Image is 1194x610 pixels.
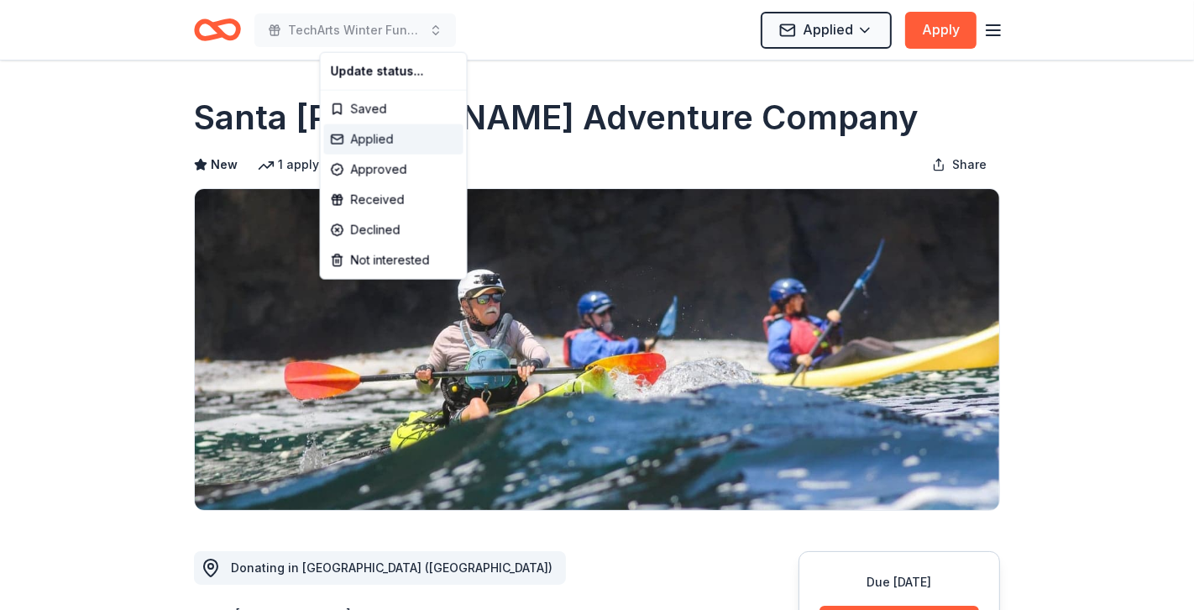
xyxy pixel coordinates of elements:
[324,56,463,87] div: Update status...
[324,155,463,185] div: Approved
[324,215,463,245] div: Declined
[324,124,463,155] div: Applied
[324,185,463,215] div: Received
[288,20,422,40] span: TechArts Winter Fundraiser
[324,245,463,276] div: Not interested
[324,94,463,124] div: Saved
